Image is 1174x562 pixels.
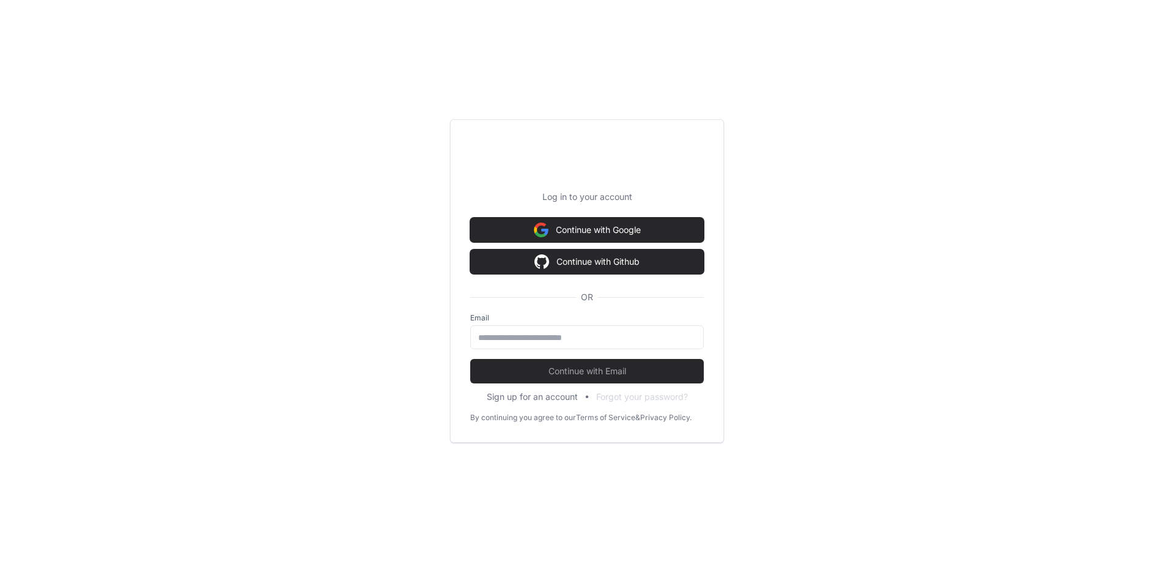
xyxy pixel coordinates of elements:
img: Sign in with google [534,218,548,242]
span: OR [576,291,598,303]
button: Sign up for an account [487,391,578,403]
a: Terms of Service [576,413,635,423]
div: By continuing you agree to our [470,413,576,423]
button: Continue with Github [470,250,704,274]
button: Continue with Google [470,218,704,242]
label: Email [470,313,704,323]
button: Continue with Email [470,359,704,383]
button: Forgot your password? [596,391,688,403]
div: & [635,413,640,423]
p: Log in to your account [470,191,704,203]
span: Continue with Email [470,365,704,377]
img: Sign in with google [534,250,549,274]
a: Privacy Policy. [640,413,692,423]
